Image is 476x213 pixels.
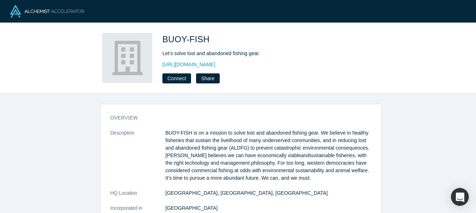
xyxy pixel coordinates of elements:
img: Alchemist Logo [10,5,84,18]
dt: HQ Location [110,189,166,204]
dd: [GEOGRAPHIC_DATA] [166,204,371,212]
p: BUOY-FISH is on a mission to solve lost and abandoned fishing gear. We believe in healthy fisheri... [166,129,371,182]
dd: [GEOGRAPHIC_DATA], [GEOGRAPHIC_DATA], [GEOGRAPHIC_DATA] [166,189,371,197]
dt: Description [110,129,166,189]
img: BUOY-FISH's Logo [102,33,152,83]
h3: overview [110,114,361,122]
a: [URL][DOMAIN_NAME] [162,61,215,68]
button: Share [196,73,219,83]
span: BUOY-FISH [162,34,212,44]
em: and [301,153,309,158]
button: Connect [162,73,191,83]
div: Let's solve lost and abandoned fishing gear. [162,50,363,57]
